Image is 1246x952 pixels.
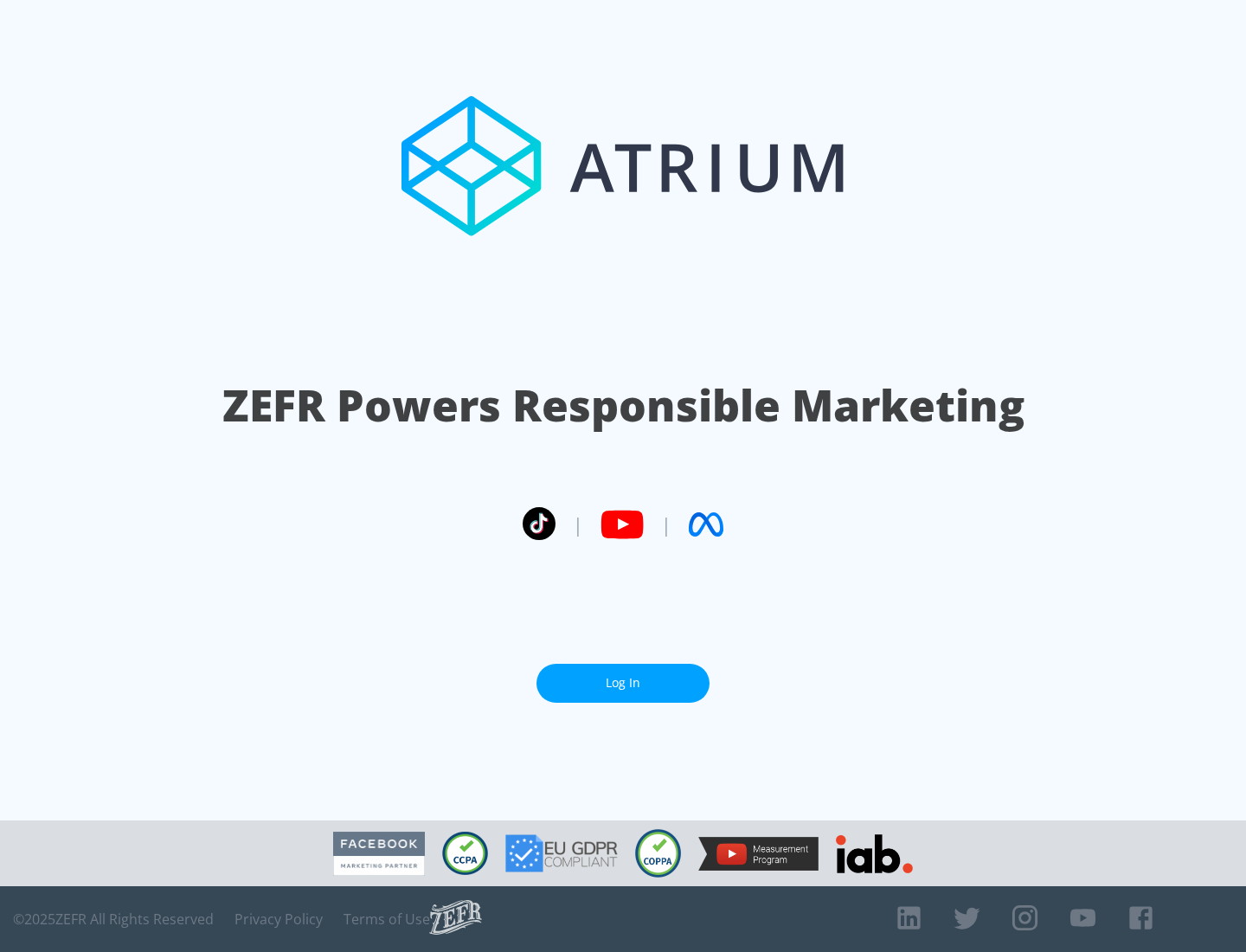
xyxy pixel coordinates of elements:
img: GDPR Compliant [505,834,618,872]
h1: ZEFR Powers Responsible Marketing [222,376,1024,435]
img: COPPA Compliant [635,829,681,878]
a: Privacy Policy [234,910,323,928]
a: Terms of Use [344,910,430,928]
a: Log In [536,664,710,703]
img: Facebook Marketing Partner [333,832,425,876]
span: © 2025 ZEFR All Rights Reserved [13,910,214,928]
img: IAB [836,834,913,873]
span: | [661,511,671,537]
img: CCPA Compliant [442,832,488,875]
img: YouTube Measurement Program [698,837,819,871]
span: | [573,511,583,537]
